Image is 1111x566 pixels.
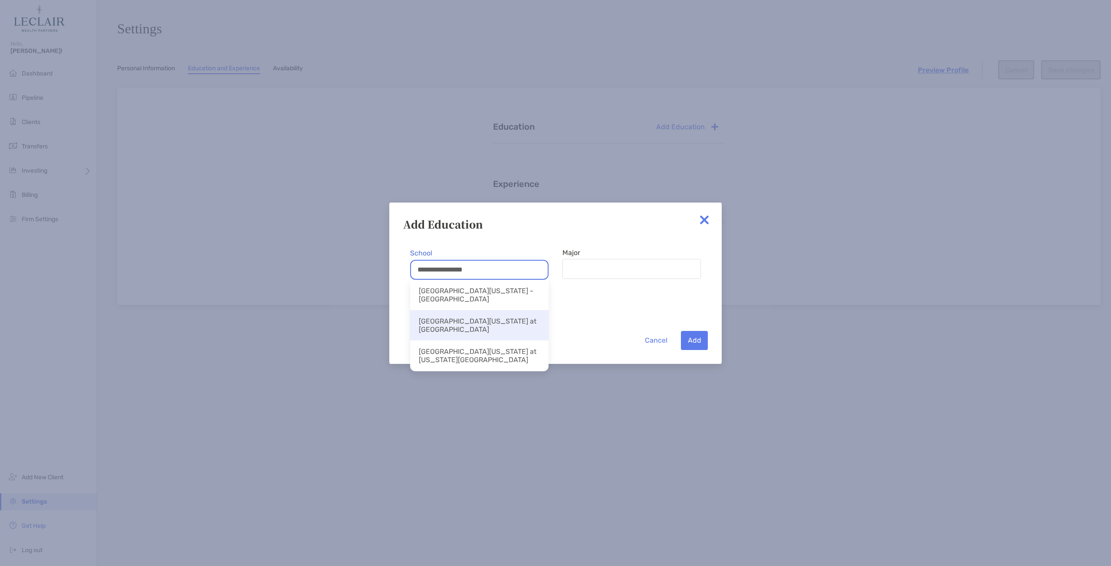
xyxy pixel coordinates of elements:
label: School [410,249,549,257]
button: Cancel [638,331,674,350]
button: Add [681,331,708,350]
div: Add Education [403,216,708,232]
li: [GEOGRAPHIC_DATA][US_STATE] at [US_STATE][GEOGRAPHIC_DATA] [410,340,549,371]
img: close modal icon [696,211,713,229]
li: [GEOGRAPHIC_DATA][US_STATE] - [GEOGRAPHIC_DATA] [410,280,549,310]
li: [GEOGRAPHIC_DATA][US_STATE] at [GEOGRAPHIC_DATA] [410,310,549,340]
label: Major [562,249,580,256]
